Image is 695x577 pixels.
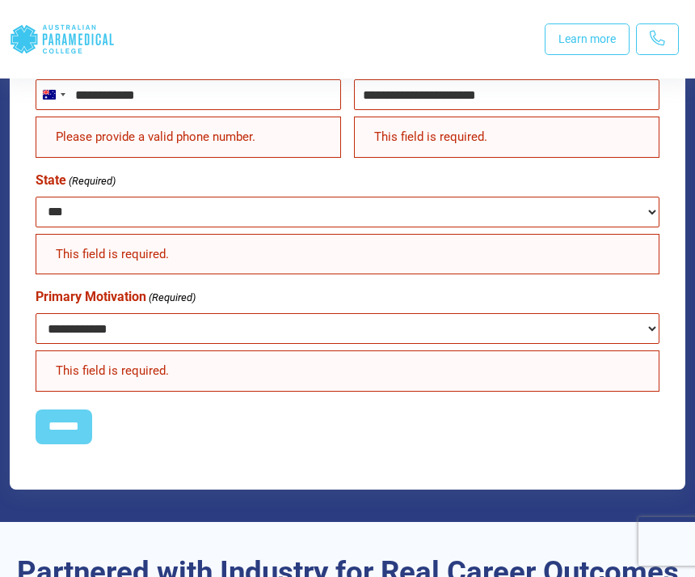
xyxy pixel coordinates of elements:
[36,117,341,157] div: Please provide a valid phone number.
[10,13,115,66] div: Australian Paramedical College
[68,173,116,189] span: (Required)
[36,234,659,274] div: This field is required.
[36,171,116,190] label: State
[148,290,196,306] span: (Required)
[36,287,196,307] label: Primary Motivation
[545,23,630,55] a: Learn more
[36,80,70,109] button: Selected country
[36,350,659,391] div: This field is required.
[354,117,659,157] div: This field is required.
